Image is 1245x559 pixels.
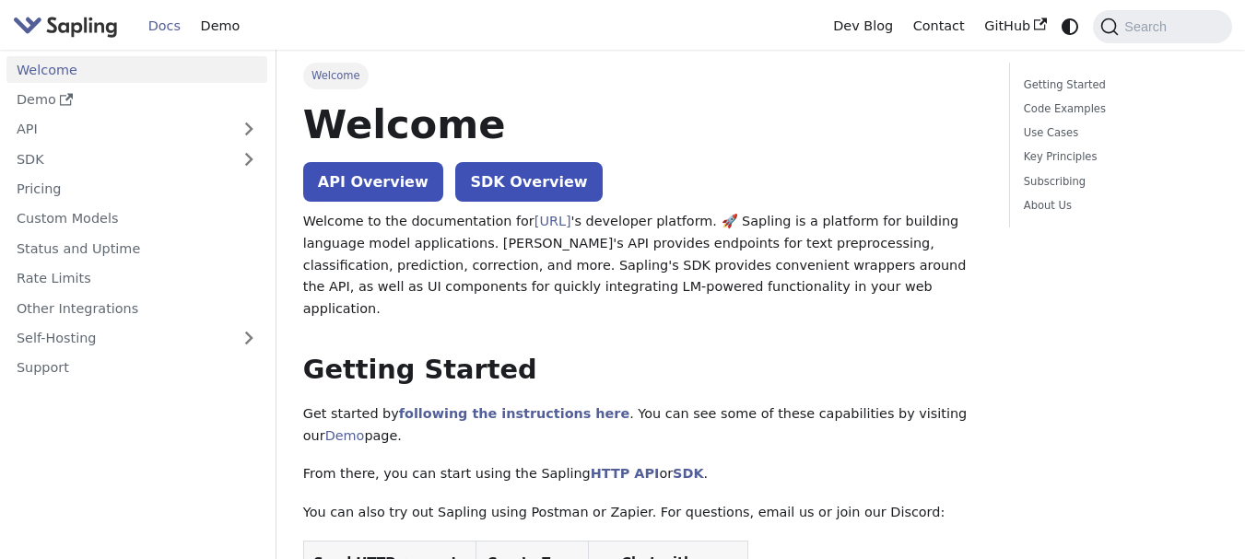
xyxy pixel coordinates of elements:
a: GitHub [974,12,1056,41]
a: Key Principles [1024,148,1212,166]
a: Support [6,355,267,381]
a: Use Cases [1024,124,1212,142]
a: API Overview [303,162,443,202]
a: Demo [6,87,267,113]
a: About Us [1024,197,1212,215]
a: HTTP API [591,466,660,481]
span: Search [1119,19,1178,34]
a: Demo [325,428,365,443]
a: Pricing [6,176,267,203]
a: Docs [138,12,191,41]
p: From there, you can start using the Sapling or . [303,463,983,485]
a: Custom Models [6,205,267,232]
a: Dev Blog [823,12,902,41]
a: Other Integrations [6,295,267,321]
a: following the instructions here [399,406,629,421]
a: SDK [673,466,703,481]
a: SDK [6,146,230,172]
h1: Welcome [303,99,983,149]
a: Demo [191,12,250,41]
a: API [6,116,230,143]
p: Welcome to the documentation for 's developer platform. 🚀 Sapling is a platform for building lang... [303,211,983,320]
img: Sapling.ai [13,13,118,40]
nav: Breadcrumbs [303,63,983,88]
a: Rate Limits [6,265,267,292]
button: Switch between dark and light mode (currently system mode) [1057,13,1084,40]
a: [URL] [534,214,571,228]
a: Contact [903,12,975,41]
a: Getting Started [1024,76,1212,94]
span: Welcome [303,63,369,88]
a: Code Examples [1024,100,1212,118]
button: Expand sidebar category 'SDK' [230,146,267,172]
a: Subscribing [1024,173,1212,191]
a: Status and Uptime [6,235,267,262]
a: SDK Overview [455,162,602,202]
h2: Getting Started [303,354,983,387]
button: Search (Command+K) [1093,10,1231,43]
p: Get started by . You can see some of these capabilities by visiting our page. [303,403,983,448]
a: Welcome [6,56,267,83]
button: Expand sidebar category 'API' [230,116,267,143]
a: Self-Hosting [6,325,267,352]
p: You can also try out Sapling using Postman or Zapier. For questions, email us or join our Discord: [303,502,983,524]
a: Sapling.aiSapling.ai [13,13,124,40]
